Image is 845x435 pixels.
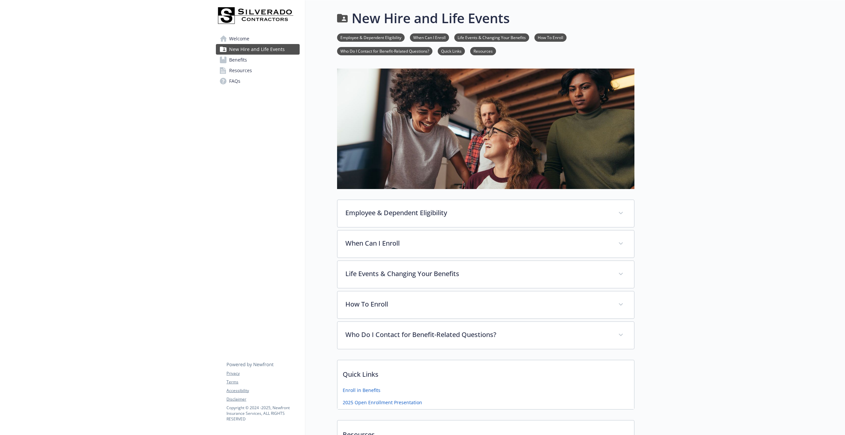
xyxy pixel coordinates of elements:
span: Resources [229,65,252,76]
a: Accessibility [226,388,299,394]
p: Copyright © 2024 - 2025 , Newfront Insurance Services, ALL RIGHTS RESERVED [226,405,299,422]
a: How To Enroll [534,34,567,40]
a: Who Do I Contact for Benefit-Related Questions? [337,48,432,54]
span: Welcome [229,33,249,44]
img: new hire page banner [337,69,634,189]
a: Quick Links [438,48,465,54]
p: Quick Links [337,360,634,385]
p: When Can I Enroll [345,238,610,248]
a: Terms [226,379,299,385]
a: Employee & Dependent Eligibility [337,34,405,40]
a: Benefits [216,55,300,65]
a: Life Events & Changing Your Benefits [454,34,529,40]
span: FAQs [229,76,240,86]
h1: New Hire and Life Events [352,8,510,28]
a: 2025 Open Enrollment Presentation [343,399,422,406]
div: Who Do I Contact for Benefit-Related Questions? [337,322,634,349]
a: Privacy [226,370,299,376]
p: How To Enroll [345,299,610,309]
span: New Hire and Life Events [229,44,285,55]
div: When Can I Enroll [337,230,634,258]
div: How To Enroll [337,291,634,318]
a: Enroll in Benefits [343,387,380,394]
p: Who Do I Contact for Benefit-Related Questions? [345,330,610,340]
a: When Can I Enroll [410,34,449,40]
div: Life Events & Changing Your Benefits [337,261,634,288]
a: Resources [216,65,300,76]
a: Welcome [216,33,300,44]
a: Disclaimer [226,396,299,402]
a: Resources [470,48,496,54]
p: Employee & Dependent Eligibility [345,208,610,218]
a: New Hire and Life Events [216,44,300,55]
a: FAQs [216,76,300,86]
span: Benefits [229,55,247,65]
div: Employee & Dependent Eligibility [337,200,634,227]
p: Life Events & Changing Your Benefits [345,269,610,279]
